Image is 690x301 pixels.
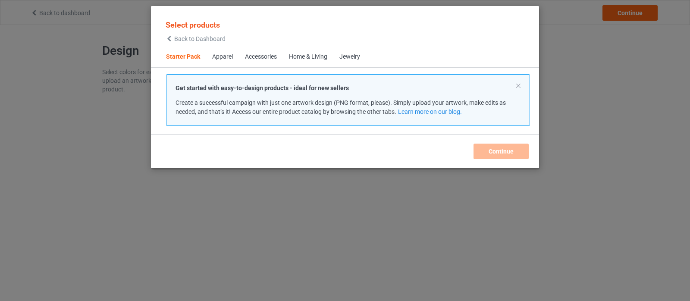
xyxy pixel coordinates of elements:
span: Back to Dashboard [174,35,226,42]
div: Home & Living [289,53,327,61]
span: Starter Pack [160,47,206,67]
div: Jewelry [339,53,360,61]
span: Select products [166,20,220,29]
div: Apparel [212,53,233,61]
a: Learn more on our blog. [398,108,462,115]
strong: Get started with easy-to-design products - ideal for new sellers [176,85,349,91]
span: Create a successful campaign with just one artwork design (PNG format, please). Simply upload you... [176,99,506,115]
div: Accessories [245,53,277,61]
